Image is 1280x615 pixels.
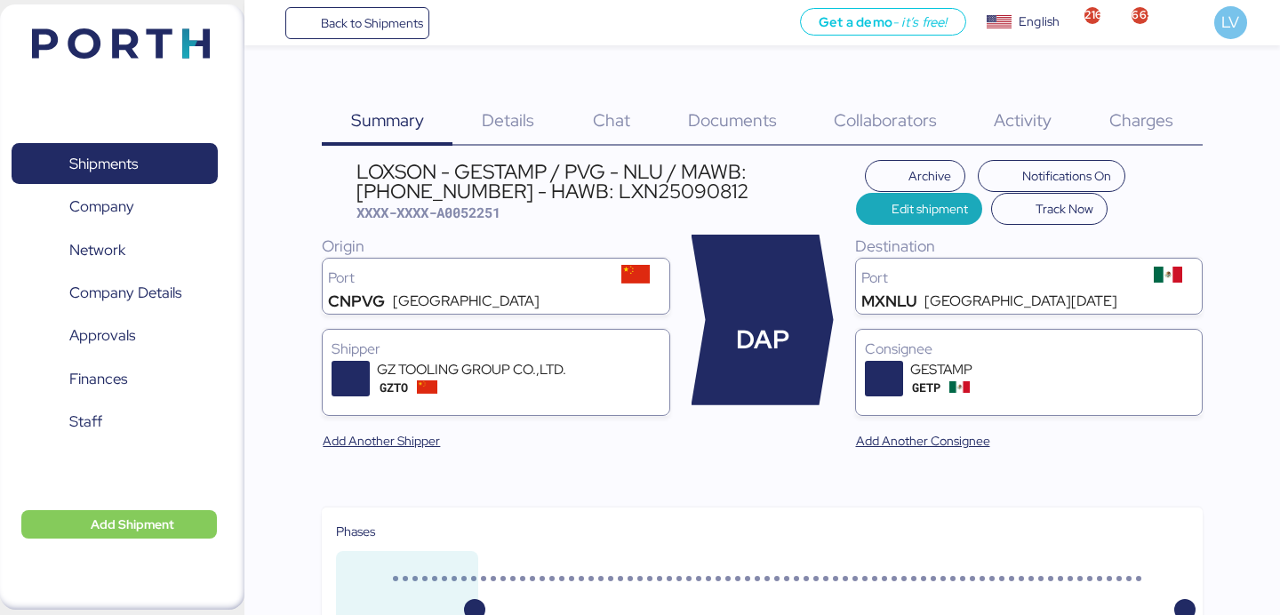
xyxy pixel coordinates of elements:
span: Chat [593,108,630,132]
span: Add Another Shipper [323,430,440,451]
span: Activity [994,108,1052,132]
span: Back to Shipments [321,12,423,34]
div: Phases [336,522,1188,541]
a: Shipments [12,143,218,184]
span: DAP [736,321,789,359]
div: English [1019,12,1060,31]
span: LV [1221,11,1239,34]
a: Company [12,187,218,228]
a: Back to Shipments [285,7,430,39]
button: Menu [255,8,285,38]
a: Company Details [12,273,218,314]
span: Edit shipment [892,198,968,220]
span: Track Now [1036,198,1093,220]
span: XXXX-XXXX-A0052251 [356,204,500,221]
a: Finances [12,359,218,400]
span: Summary [351,108,424,132]
button: Add Another Consignee [842,425,1004,457]
button: Archive [865,160,966,192]
button: Add Another Shipper [308,425,454,457]
div: GZ TOOLING GROUP CO.,LTD. [377,360,590,379]
div: Origin [322,235,669,258]
span: Finances [69,366,127,392]
div: Port [861,271,1140,285]
div: [GEOGRAPHIC_DATA][DATE] [924,294,1117,308]
a: Staff [12,402,218,443]
span: Archive [908,165,951,187]
span: Add Another Consignee [856,430,990,451]
span: Network [69,237,125,263]
span: Shipments [69,151,138,177]
div: [GEOGRAPHIC_DATA] [393,294,540,308]
span: Notifications On [1022,165,1111,187]
div: Shipper [332,339,660,360]
div: MXNLU [861,294,917,308]
span: Documents [688,108,777,132]
span: Add Shipment [91,514,174,535]
a: Approvals [12,315,218,356]
div: Port [328,271,607,285]
div: CNPVG [328,294,385,308]
span: Collaborators [834,108,937,132]
button: Notifications On [978,160,1125,192]
div: GESTAMP [910,360,1124,379]
span: Approvals [69,323,135,348]
span: Charges [1109,108,1173,132]
div: LOXSON - GESTAMP / PVG - NLU / MAWB: [PHONE_NUMBER] - HAWB: LXN25090812 [356,162,856,202]
span: Details [482,108,534,132]
span: Staff [69,409,102,435]
div: Destination [855,235,1203,258]
a: Network [12,229,218,270]
button: Track Now [991,193,1108,225]
button: Add Shipment [21,510,217,539]
div: Consignee [865,339,1193,360]
button: Edit shipment [856,193,983,225]
span: Company [69,194,134,220]
span: Company Details [69,280,181,306]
